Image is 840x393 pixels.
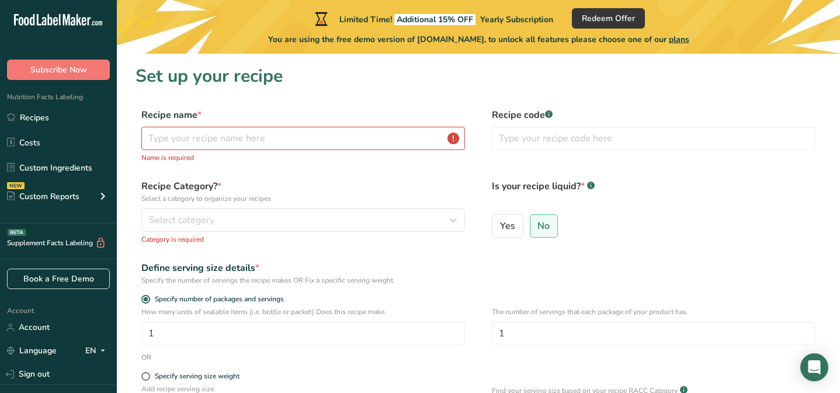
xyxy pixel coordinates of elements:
a: Book a Free Demo [7,269,110,289]
input: Type your recipe code here [492,127,815,150]
p: Select a category to organize your recipes [141,193,465,204]
div: Custom Reports [7,190,79,203]
div: Limited Time! [313,12,553,26]
div: BETA [8,229,26,236]
p: The number of servings that each package of your product has. [492,307,815,317]
label: Recipe code [492,108,815,122]
div: Define serving size details [141,261,465,275]
h1: Set up your recipe [136,63,821,89]
label: Recipe Category? [141,179,465,204]
p: How many units of sealable items (i.e. bottle or packet) Does this recipe make. [141,307,465,317]
p: Name is required [141,152,465,163]
div: NEW [7,182,25,189]
span: Yearly Subscription [480,14,553,25]
div: Specify serving size weight [155,372,239,381]
span: Yes [500,220,515,232]
span: Specify number of packages and servings [150,295,284,304]
button: Select category [141,208,465,232]
button: Subscribe Now [7,60,110,80]
span: You are using the free demo version of [DOMAIN_NAME], to unlock all features please choose one of... [268,33,689,46]
div: EN [85,344,110,358]
p: Category is required [141,234,465,245]
label: Recipe name [141,108,465,122]
button: Redeem Offer [572,8,645,29]
input: Type your recipe name here [141,127,465,150]
div: Specify the number of servings the recipe makes OR Fix a specific serving weight [141,275,465,286]
span: Redeem Offer [582,12,635,25]
span: plans [669,34,689,45]
label: Is your recipe liquid? [492,179,815,210]
a: Language [7,340,57,361]
div: Open Intercom Messenger [800,353,828,381]
span: No [537,220,550,232]
span: Select category [149,213,214,227]
span: Additional 15% OFF [394,14,475,25]
span: Subscribe Now [30,64,87,76]
div: OR [141,352,151,363]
